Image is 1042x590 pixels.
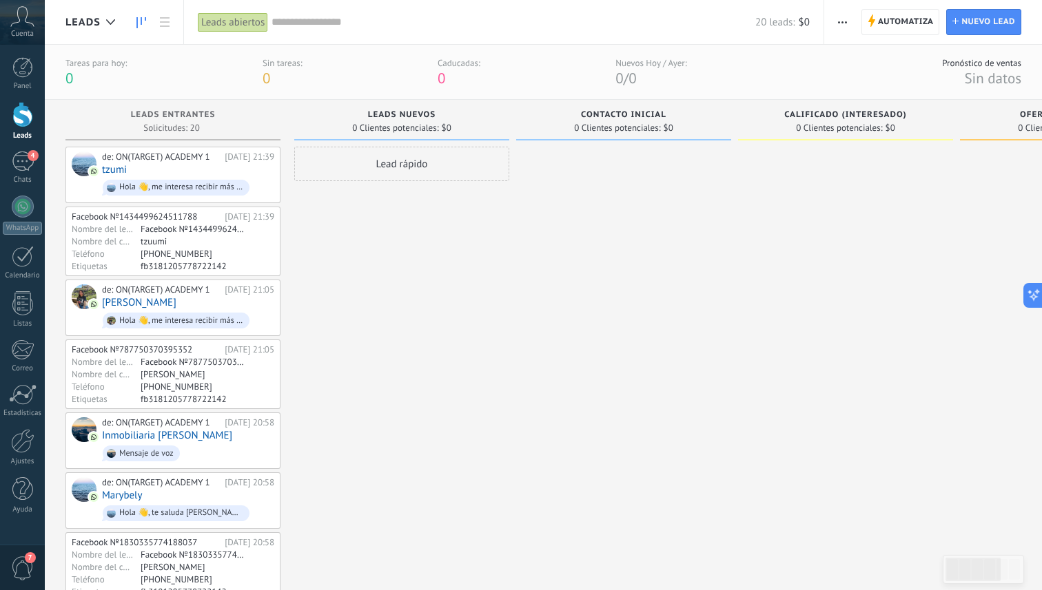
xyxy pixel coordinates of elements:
[72,344,220,355] div: Facebook №787750370395352
[886,124,895,132] span: $0
[72,211,220,222] div: Facebook №1434499624511788
[102,284,220,295] div: de: ON(TARGET) ACADEMY 1
[141,381,247,392] div: +573212755471
[225,151,274,162] div: [DATE] 21:39
[225,417,274,428] div: [DATE] 20:58
[72,235,141,246] div: Nombre del contacto
[141,573,247,584] div: +51991860015
[130,9,153,36] a: Leads
[102,430,232,441] a: Inmobiliaria [PERSON_NAME]
[301,110,502,122] div: LEads nuevos
[352,124,438,132] span: 0 Clientes potenciales:
[119,316,243,326] div: Hola 👋, me interesa recibir más información sobre el curso de marketing digital online que incluy...
[629,69,636,87] span: 0
[442,124,451,132] span: $0
[141,393,247,404] div: fb3181205778722142
[72,110,274,122] div: Leads Entrantes
[745,110,946,122] div: Calificado (Interesado)
[615,69,623,87] span: 0
[11,30,34,39] span: Cuenta
[89,492,99,502] img: com.amocrm.amocrmwa.svg
[89,432,99,442] img: com.amocrm.amocrmwa.svg
[832,9,852,35] button: Más
[263,57,303,69] div: Sin tareas:
[263,69,270,87] span: 0
[72,368,141,379] div: Nombre del contacto
[225,537,274,548] div: [DATE] 20:58
[72,260,141,271] div: Etiquetas
[523,110,724,122] div: Contacto inicial
[438,69,445,87] span: 0
[624,69,629,87] span: /
[942,57,1021,69] div: Pronóstico de ventas
[946,9,1021,35] a: Nuevo lead
[861,9,940,35] a: Automatiza
[102,164,127,176] a: tzumi
[102,489,143,501] a: Marybely
[198,12,268,32] div: Leads abiertos
[3,457,43,466] div: Ajustes
[72,573,141,584] div: Teléfono
[225,284,274,295] div: [DATE] 21:05
[102,151,220,162] div: de: ON(TARGET) ACADEMY 1
[141,356,247,367] div: Facebook №787750370395352
[131,110,216,120] span: Leads Entrantes
[119,182,243,192] div: Hola 👋, me interesa recibir más información sobre el curso de marketing digital online que incluy...
[574,124,660,132] span: 0 Clientes potenciales:
[89,167,99,176] img: com.amocrm.amocrmwa.svg
[664,124,673,132] span: $0
[3,364,43,373] div: Correo
[3,82,43,91] div: Panel
[28,150,39,161] span: 4
[141,561,247,572] div: Marybel quiroz
[755,16,795,29] span: 20 leads:
[25,552,36,563] span: 7
[72,151,96,176] div: tzumi
[102,477,220,488] div: de: ON(TARGET) ACADEMY 1
[72,393,141,404] div: Etiquetas
[3,131,43,140] div: Leads
[878,10,934,34] span: Automatiza
[72,561,141,572] div: Nombre del contacto
[141,235,247,246] div: tzuumi
[225,211,274,222] div: [DATE] 21:39
[961,10,1015,34] span: Nuevo lead
[225,477,274,488] div: [DATE] 20:58
[141,248,247,259] div: +51936365447
[102,417,220,428] div: de: ON(TARGET) ACADEMY 1
[615,57,686,69] div: Nuevos Hoy / Ayer:
[119,449,174,459] div: Mensaje de voz
[438,57,480,69] div: Caducadas:
[65,69,73,87] span: 0
[3,271,43,280] div: Calendario
[119,508,243,518] div: Hola 👋, te saluda [PERSON_NAME](Target) Academy. Nos alegra saber que te interesa nuestro *Sistem...
[72,284,96,309] div: Leidy Benavides N.
[3,505,43,514] div: Ayuda
[796,124,882,132] span: 0 Clientes potenciales:
[72,477,96,502] div: Marybely
[72,417,96,442] div: Inmobiliaria A. Garces
[784,110,906,120] span: Calificado (Interesado)
[153,9,176,36] a: Lista
[72,248,141,259] div: Teléfono
[72,381,141,392] div: Teléfono
[294,147,509,181] div: Lead rápido
[102,297,176,308] a: [PERSON_NAME]
[89,299,99,309] img: com.amocrm.amocrmwa.svg
[72,223,141,234] div: Nombre del lead
[368,110,436,120] span: LEads nuevos
[3,319,43,328] div: Listas
[141,549,247,560] div: Facebook №1830335774188037
[3,409,43,418] div: Estadísticas
[581,110,666,120] span: Contacto inicial
[964,69,1021,87] span: Sin datos
[143,124,199,132] span: Solicitudes: 20
[799,16,810,29] span: $0
[3,176,43,185] div: Chats
[72,549,141,560] div: Nombre del lead
[65,16,101,29] span: Leads
[72,356,141,367] div: Nombre del lead
[141,368,247,379] div: Leidy Benavidesn
[141,260,247,271] div: fb3181205778722142
[141,223,247,234] div: Facebook №1434499624511788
